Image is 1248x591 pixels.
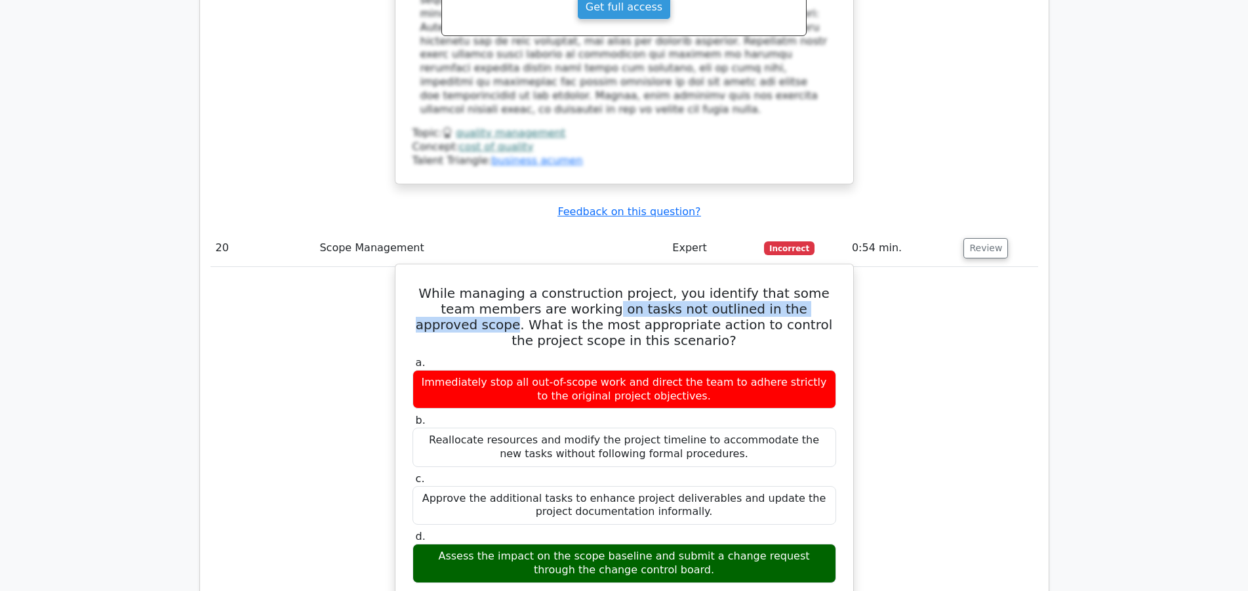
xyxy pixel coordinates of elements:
a: business acumen [491,154,582,167]
div: Approve the additional tasks to enhance project deliverables and update the project documentation... [413,486,836,525]
td: Scope Management [314,230,667,267]
div: Concept: [413,140,836,154]
td: Expert [667,230,759,267]
a: quality management [456,127,565,139]
span: c. [416,472,425,485]
a: cost of quality [459,140,534,153]
button: Review [963,238,1008,258]
div: Immediately stop all out-of-scope work and direct the team to adhere strictly to the original pro... [413,370,836,409]
div: Talent Triangle: [413,127,836,167]
h5: While managing a construction project, you identify that some team members are working on tasks n... [411,285,837,348]
div: Reallocate resources and modify the project timeline to accommodate the new tasks without followi... [413,428,836,467]
a: Feedback on this question? [557,205,700,218]
td: 0:54 min. [847,230,959,267]
span: b. [416,414,426,426]
td: 20 [211,230,315,267]
div: Assess the impact on the scope baseline and submit a change request through the change control bo... [413,544,836,583]
span: d. [416,530,426,542]
div: Topic: [413,127,836,140]
span: Incorrect [764,241,815,255]
span: a. [416,356,426,369]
